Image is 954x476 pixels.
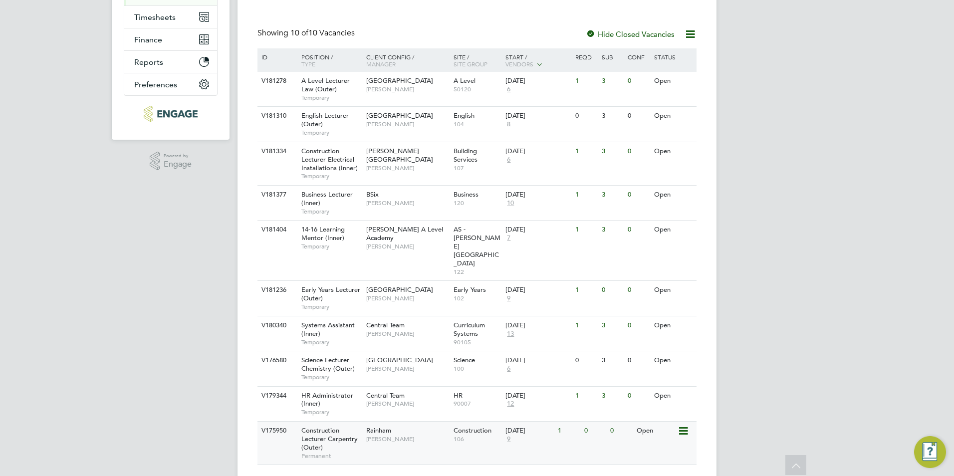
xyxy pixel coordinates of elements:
span: [PERSON_NAME][GEOGRAPHIC_DATA] [366,147,433,164]
div: Status [652,48,695,65]
span: A Level Lecturer Law (Outer) [301,76,350,93]
span: 13 [505,330,515,338]
div: 3 [599,316,625,335]
div: 3 [599,351,625,370]
div: Open [652,107,695,125]
div: V181310 [259,107,294,125]
span: 10 of [290,28,308,38]
div: 1 [555,422,581,440]
span: English [454,111,475,120]
span: 106 [454,435,501,443]
div: Open [634,422,678,440]
span: 122 [454,268,501,276]
div: 3 [599,186,625,204]
span: 8 [505,120,512,129]
div: V175950 [259,422,294,440]
div: Open [652,221,695,239]
span: A Level [454,76,476,85]
span: [PERSON_NAME] [366,400,449,408]
span: Systems Assistant (Inner) [301,321,355,338]
span: Construction Lecturer Electrical Installations (Inner) [301,147,358,172]
span: Reports [134,57,163,67]
span: Early Years Lecturer (Outer) [301,285,360,302]
span: Temporary [301,303,361,311]
div: 1 [573,72,599,90]
span: Curriculum Systems [454,321,485,338]
span: Temporary [301,94,361,102]
span: 107 [454,164,501,172]
span: 6 [505,156,512,164]
div: 3 [599,221,625,239]
span: 90105 [454,338,501,346]
span: Temporary [301,208,361,216]
div: Site / [451,48,503,72]
span: 14-16 Learning Mentor (Inner) [301,225,345,242]
div: [DATE] [505,191,570,199]
div: V181377 [259,186,294,204]
div: Client Config / [364,48,451,72]
span: Temporary [301,172,361,180]
span: [PERSON_NAME] [366,365,449,373]
div: 0 [625,142,651,161]
span: [GEOGRAPHIC_DATA] [366,285,433,294]
span: [PERSON_NAME] [366,242,449,250]
span: [GEOGRAPHIC_DATA] [366,356,433,364]
div: 3 [599,72,625,90]
div: 0 [625,351,651,370]
div: [DATE] [505,226,570,234]
span: Construction [454,426,491,435]
span: Central Team [366,321,405,329]
button: Preferences [124,73,217,95]
div: [DATE] [505,112,570,120]
span: Temporary [301,408,361,416]
div: V180340 [259,316,294,335]
div: Position / [294,48,364,72]
span: Engage [164,160,192,169]
div: 0 [625,186,651,204]
span: 12 [505,400,515,408]
span: Timesheets [134,12,176,22]
span: Building Services [454,147,477,164]
div: 1 [573,387,599,405]
div: [DATE] [505,286,570,294]
div: Reqd [573,48,599,65]
div: 1 [573,281,599,299]
div: 3 [599,107,625,125]
span: [PERSON_NAME] [366,294,449,302]
span: 6 [505,85,512,94]
div: Open [652,142,695,161]
button: Finance [124,28,217,50]
span: 120 [454,199,501,207]
span: 90007 [454,400,501,408]
div: V181334 [259,142,294,161]
span: 10 [505,199,515,208]
div: Open [652,316,695,335]
span: [PERSON_NAME] [366,435,449,443]
div: 1 [573,316,599,335]
div: [DATE] [505,392,570,400]
span: Science Lecturer Chemistry (Outer) [301,356,355,373]
div: 0 [625,107,651,125]
span: Site Group [454,60,487,68]
div: 0 [625,316,651,335]
span: Preferences [134,80,177,89]
div: Start / [503,48,573,73]
span: 6 [505,365,512,373]
div: 3 [599,142,625,161]
div: V179344 [259,387,294,405]
span: 50120 [454,85,501,93]
div: Conf [625,48,651,65]
div: [DATE] [505,427,553,435]
span: [GEOGRAPHIC_DATA] [366,76,433,85]
span: [PERSON_NAME] [366,120,449,128]
div: V181278 [259,72,294,90]
span: [PERSON_NAME] A Level Academy [366,225,443,242]
div: ID [259,48,294,65]
span: Type [301,60,315,68]
div: 0 [625,72,651,90]
div: Open [652,281,695,299]
div: 0 [573,351,599,370]
span: Early Years [454,285,486,294]
span: AS - [PERSON_NAME][GEOGRAPHIC_DATA] [454,225,500,267]
span: [PERSON_NAME] [366,85,449,93]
